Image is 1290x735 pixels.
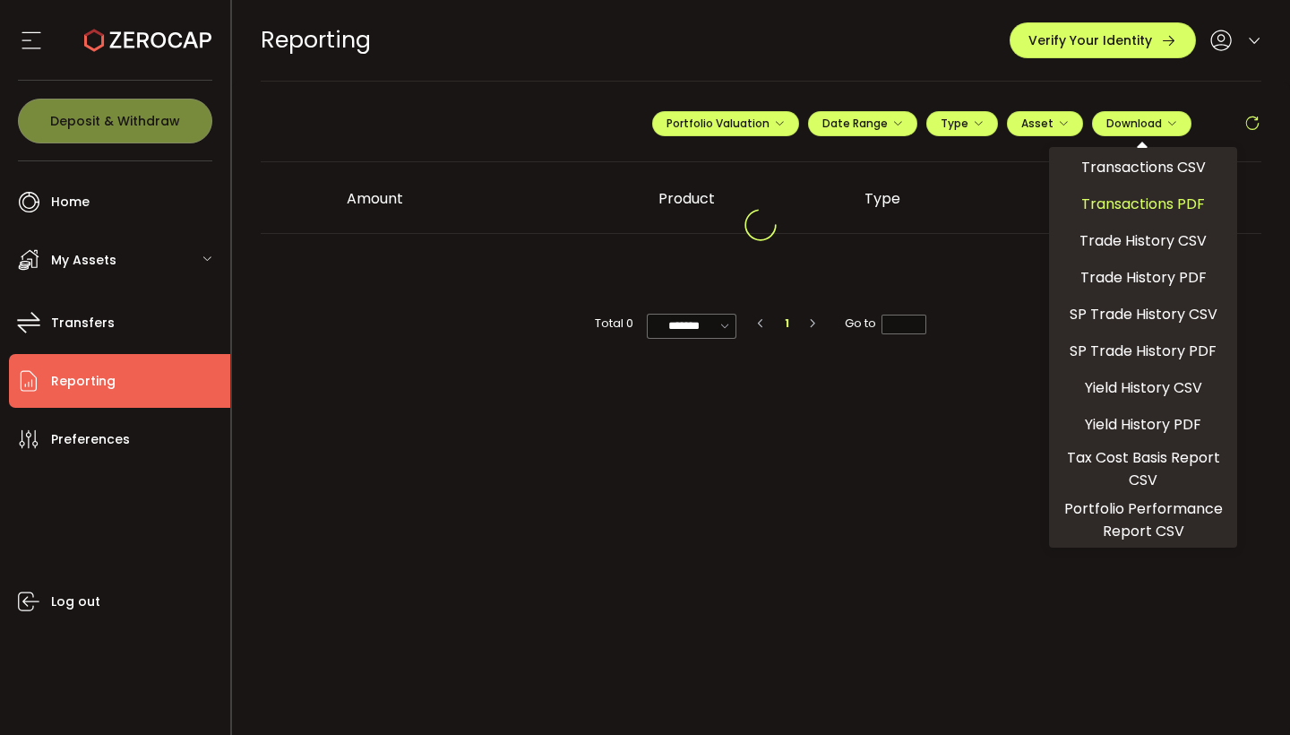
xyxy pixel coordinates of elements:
[51,589,100,615] span: Log out
[1070,303,1217,325] span: SP Trade History CSV
[666,116,785,131] span: Portfolio Valuation
[51,310,115,336] span: Transfers
[777,314,796,333] li: 1
[822,116,903,131] span: Date Range
[652,111,799,136] button: Portfolio Valuation
[51,247,116,273] span: My Assets
[51,189,90,215] span: Home
[1085,413,1201,436] span: Yield History PDF
[51,427,130,453] span: Preferences
[1081,156,1206,178] span: Transactions CSV
[1070,340,1217,362] span: SP Trade History PDF
[1028,34,1152,47] span: Verify Your Identity
[941,116,984,131] span: Type
[845,314,926,333] span: Go to
[1021,116,1053,131] span: Asset
[926,111,998,136] button: Type
[1007,111,1083,136] button: Asset
[50,115,180,127] span: Deposit & Withdraw
[261,24,371,56] span: Reporting
[1092,111,1191,136] button: Download
[1010,22,1196,58] button: Verify Your Identity
[18,99,212,143] button: Deposit & Withdraw
[1106,116,1177,131] span: Download
[1081,193,1205,215] span: Transactions PDF
[1085,376,1202,399] span: Yield History CSV
[1079,229,1207,252] span: Trade History CSV
[51,368,116,394] span: Reporting
[1056,446,1230,491] span: Tax Cost Basis Report CSV
[808,111,917,136] button: Date Range
[1056,497,1230,542] span: Portfolio Performance Report CSV
[1080,266,1207,289] span: Trade History PDF
[595,314,633,333] span: Total 0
